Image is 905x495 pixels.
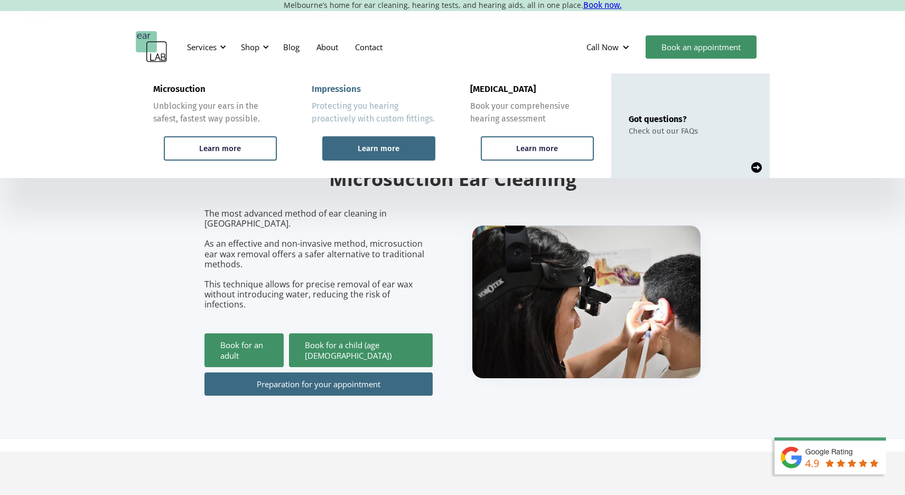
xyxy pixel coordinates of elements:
a: Got questions?Check out our FAQs [611,73,770,178]
div: Call Now [586,42,619,52]
div: Learn more [199,144,241,153]
div: Unblocking your ears in the safest, fastest way possible. [153,100,277,125]
div: Learn more [516,144,558,153]
a: Book for an adult [204,333,284,367]
div: Shop [235,31,272,63]
div: Impressions [312,84,361,95]
div: Check out our FAQs [629,126,698,136]
div: Services [181,31,229,63]
div: Services [187,42,217,52]
a: Preparation for your appointment [204,372,433,396]
div: Shop [241,42,259,52]
div: Call Now [578,31,640,63]
a: Contact [347,32,391,62]
a: Blog [275,32,308,62]
img: boy getting ear checked. [472,226,701,378]
div: Learn more [358,144,399,153]
a: ImpressionsProtecting you hearing proactively with custom fittings.Learn more [294,73,453,178]
div: [MEDICAL_DATA] [470,84,536,95]
div: Protecting you hearing proactively with custom fittings. [312,100,435,125]
a: Book for a child (age [DEMOGRAPHIC_DATA]) [289,333,433,367]
a: [MEDICAL_DATA]Book your comprehensive hearing assessmentLearn more [453,73,611,178]
a: About [308,32,347,62]
div: Microsuction [153,84,206,95]
div: Got questions? [629,114,698,124]
a: Book an appointment [646,35,757,59]
a: home [136,31,167,63]
div: Book your comprehensive hearing assessment [470,100,594,125]
a: MicrosuctionUnblocking your ears in the safest, fastest way possible.Learn more [136,73,294,178]
h2: Microsuction Ear Cleaning [204,167,701,192]
p: The most advanced method of ear cleaning in [GEOGRAPHIC_DATA]. As an effective and non-invasive m... [204,209,433,310]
